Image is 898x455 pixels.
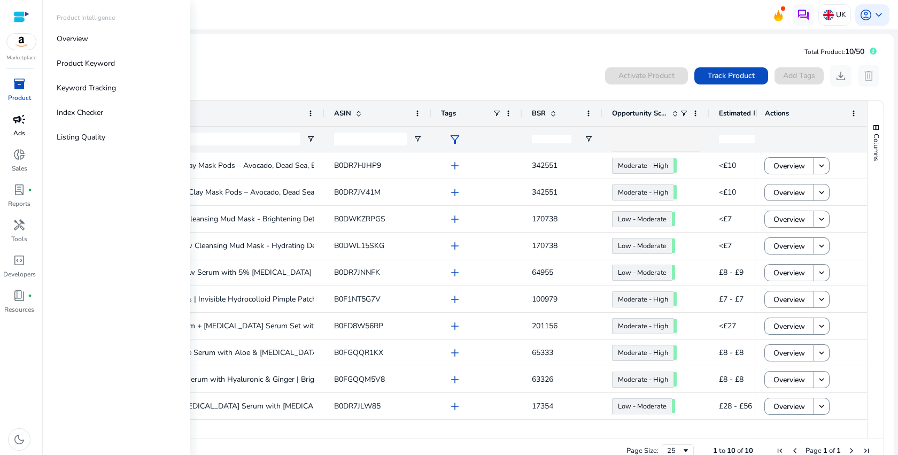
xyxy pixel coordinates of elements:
[612,345,673,361] a: Moderate - High
[138,288,353,310] p: Clear Spot Dots | Invisible Hydrocolloid Pimple Patches - Clear...
[57,132,105,143] p: Listing Quality
[836,5,846,24] p: UK
[306,135,315,143] button: Open Filter Menu
[817,161,826,171] mat-icon: keyboard_arrow_down
[138,181,384,203] p: Revitalizing 10 Clay Mask Pods – Avocado, Dead Sea, [MEDICAL_DATA],...
[765,109,789,118] span: Actions
[791,446,799,455] div: Previous Page
[764,398,814,415] button: Overview
[28,294,32,298] span: fiber_manual_record
[7,34,36,50] img: amazon.svg
[612,109,668,118] span: Opportunity Score
[817,321,826,331] mat-icon: keyboard_arrow_down
[708,70,755,81] span: Track Product
[334,267,380,277] span: B0DR7JNNFK
[334,214,385,224] span: B0DWKZRPGS
[138,368,385,390] p: Turmeric Face Serum with Hyaluronic & Ginger | Brightening, Anti-Aging...
[532,187,558,197] span: 342551
[8,93,31,103] p: Product
[94,133,300,145] input: Product Name Filter Input
[612,318,673,334] a: Moderate - High
[57,82,116,94] p: Keyword Tracking
[817,295,826,304] mat-icon: keyboard_arrow_down
[860,9,872,21] span: account_circle
[57,13,115,22] p: Product Intelligence
[871,134,881,161] span: Columns
[764,264,814,281] button: Overview
[612,265,672,281] a: Low - Moderate
[448,400,461,413] span: add
[773,342,805,364] span: Overview
[764,184,814,201] button: Overview
[448,159,461,172] span: add
[532,401,553,411] span: 17354
[413,135,422,143] button: Open Filter Menu
[773,182,805,204] span: Overview
[584,135,593,143] button: Open Filter Menu
[441,109,456,118] span: Tags
[694,67,768,84] button: Track Product
[817,375,826,384] mat-icon: keyboard_arrow_down
[138,155,369,176] p: Soothing 10 Clay Mask Pods – Avocado, Dead Sea, Eggplant, Green...
[764,237,814,255] button: Overview
[804,48,845,56] span: Total Product:
[532,241,558,251] span: 170738
[672,238,675,253] span: 54.50
[532,267,553,277] span: 64955
[11,234,27,244] p: Tools
[334,241,384,251] span: B0DWL15SKG
[3,269,36,279] p: Developers
[719,160,736,171] span: <£10
[448,320,461,333] span: add
[532,348,553,358] span: 65333
[673,185,677,199] span: 68.47
[448,266,461,279] span: add
[823,10,834,20] img: uk.svg
[719,267,744,277] span: £8 - £9
[612,238,672,254] a: Low - Moderate
[773,369,805,391] span: Overview
[13,113,26,126] span: campaign
[138,208,365,230] p: Orange Glow Cleansing Mud Mask - Brightening Detox Face Mask...
[719,187,736,197] span: <£10
[719,214,732,224] span: <£7
[773,155,805,177] span: Overview
[448,133,461,146] span: filter_alt
[334,109,351,118] span: ASIN
[673,292,677,306] span: 68.50
[847,446,856,455] div: Next Page
[448,346,461,359] span: add
[334,133,407,145] input: ASIN Filter Input
[13,254,26,267] span: code_blocks
[532,321,558,331] span: 201156
[334,374,385,384] span: B0FGQQM5V8
[57,33,88,44] p: Overview
[334,321,383,331] span: B0FD8W56RP
[764,157,814,174] button: Overview
[532,109,546,118] span: BSR
[57,107,103,118] p: Index Checker
[13,128,25,138] p: Ads
[773,209,805,230] span: Overview
[8,199,30,209] p: Reports
[13,78,26,90] span: inventory_2
[448,186,461,199] span: add
[448,373,461,386] span: add
[13,433,26,446] span: dark_mode
[448,213,461,226] span: add
[773,262,805,284] span: Overview
[13,219,26,232] span: handyman
[138,395,405,417] p: Vitamin C + [MEDICAL_DATA] Serum with [MEDICAL_DATA] – Vitamin C Face...
[532,214,558,224] span: 170738
[817,402,826,411] mat-icon: keyboard_arrow_down
[612,211,672,227] a: Low - Moderate
[6,54,36,62] p: Marketplace
[845,47,864,57] span: 10/50
[673,372,677,387] span: 65.00
[612,372,673,388] a: Moderate - High
[28,188,32,192] span: fiber_manual_record
[12,164,27,173] p: Sales
[612,291,673,307] a: Moderate - High
[719,348,744,358] span: £8 - £8
[532,374,553,384] span: 63326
